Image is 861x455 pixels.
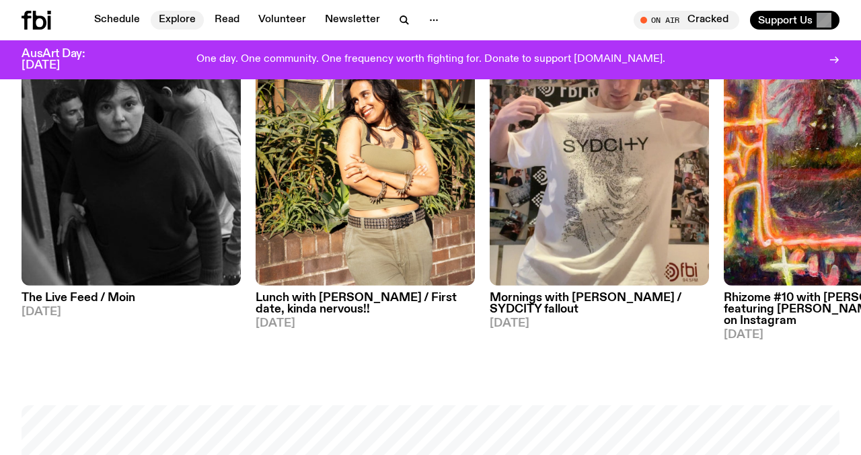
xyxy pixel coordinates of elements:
[22,286,241,318] a: The Live Feed / Moin[DATE]
[758,14,813,26] span: Support Us
[490,318,709,329] span: [DATE]
[490,292,709,315] h3: Mornings with [PERSON_NAME] / SYDCITY fallout
[250,11,314,30] a: Volunteer
[22,306,241,318] span: [DATE]
[207,11,248,30] a: Read
[256,286,475,329] a: Lunch with [PERSON_NAME] / First date, kinda nervous!![DATE]
[86,11,148,30] a: Schedule
[22,48,108,71] h3: AusArt Day: [DATE]
[196,54,665,66] p: One day. One community. One frequency worth fighting for. Donate to support [DOMAIN_NAME].
[256,318,475,329] span: [DATE]
[151,11,204,30] a: Explore
[256,292,475,315] h3: Lunch with [PERSON_NAME] / First date, kinda nervous!!
[634,11,739,30] button: On AirCracked
[490,286,709,329] a: Mornings with [PERSON_NAME] / SYDCITY fallout[DATE]
[750,11,839,30] button: Support Us
[317,11,388,30] a: Newsletter
[22,292,241,304] h3: The Live Feed / Moin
